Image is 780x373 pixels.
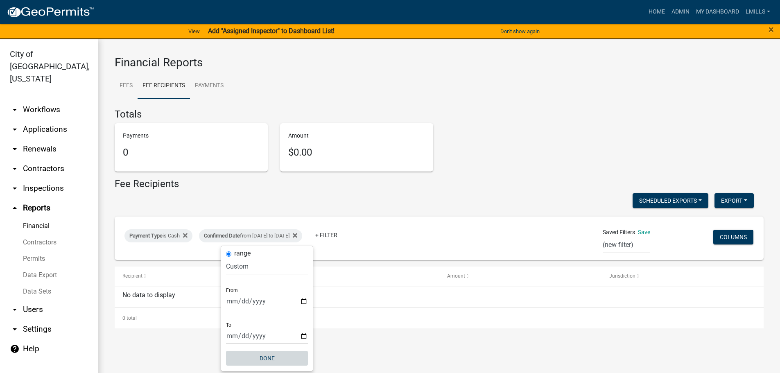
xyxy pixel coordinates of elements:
a: Admin [668,4,693,20]
button: Close [769,25,774,34]
h5: $0.00 [288,147,425,158]
a: View [185,25,203,38]
button: Scheduled Exports [633,193,708,208]
label: range [234,250,251,257]
span: Confirmed Date [204,233,240,239]
a: Fees [115,73,138,99]
i: arrow_drop_up [10,203,20,213]
h4: Fee Recipients [115,178,179,190]
a: Home [645,4,668,20]
i: arrow_drop_down [10,183,20,193]
h5: 0 [123,147,260,158]
a: + Filter [309,228,344,242]
div: No data to display [115,287,764,307]
button: Done [226,351,308,366]
i: arrow_drop_down [10,124,20,134]
span: Amount [447,273,465,279]
datatable-header-cell: Amount [439,267,601,286]
i: arrow_drop_down [10,305,20,314]
i: arrow_drop_down [10,324,20,334]
i: arrow_drop_down [10,164,20,174]
i: help [10,344,20,354]
span: Jurisdiction [609,273,635,279]
span: Recipient [122,273,142,279]
span: Saved Filters [603,228,635,237]
p: Amount [288,131,425,140]
i: arrow_drop_down [10,144,20,154]
div: is Cash [124,229,192,242]
i: arrow_drop_down [10,105,20,115]
a: lmills [742,4,773,20]
a: Save [638,229,650,235]
span: Payment Type [129,233,163,239]
div: 0 total [115,308,764,328]
button: Export [714,193,754,208]
button: Columns [713,230,753,244]
span: × [769,24,774,35]
strong: Add "Assigned Inspector" to Dashboard List! [208,27,335,35]
a: Fee Recipients [138,73,190,99]
h4: Totals [115,109,764,120]
button: Don't show again [497,25,543,38]
datatable-header-cell: Recipient [115,267,277,286]
datatable-header-cell: Payments [277,267,439,286]
a: Payments [190,73,228,99]
a: My Dashboard [693,4,742,20]
div: from [DATE] to [DATE] [199,229,302,242]
p: Payments [123,131,260,140]
datatable-header-cell: Jurisdiction [601,267,764,286]
h3: Financial Reports [115,56,764,70]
